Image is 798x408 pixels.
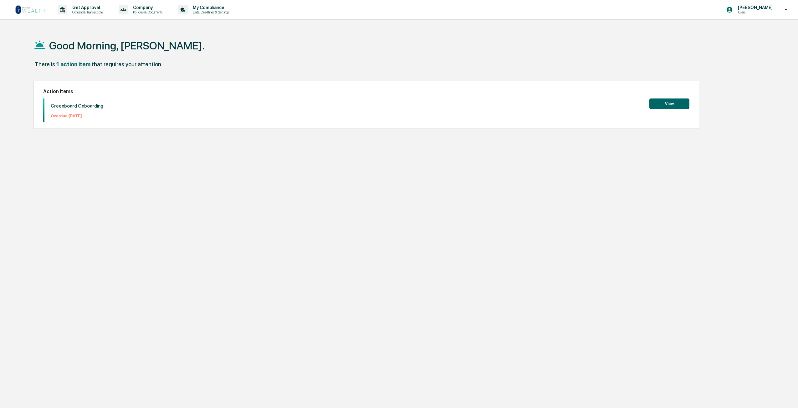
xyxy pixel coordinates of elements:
p: My Compliance [188,5,232,10]
div: 1 action item [56,61,90,68]
p: [PERSON_NAME] [733,5,776,10]
h1: Good Morning, [PERSON_NAME]. [49,39,205,52]
div: that requires your attention. [92,61,162,68]
p: Content & Transactions [67,10,106,14]
p: Data, Deadlines & Settings [188,10,232,14]
p: Get Approval [67,5,106,10]
a: View [649,100,689,106]
p: Company [128,5,166,10]
img: logo [15,5,45,15]
div: There is [35,61,55,68]
p: Greenboard Onboarding [51,103,103,109]
p: Overdue: [DATE] [51,113,103,118]
button: View [649,98,689,109]
p: Users [733,10,776,14]
h2: Action Items [43,88,690,94]
p: Policies & Documents [128,10,166,14]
